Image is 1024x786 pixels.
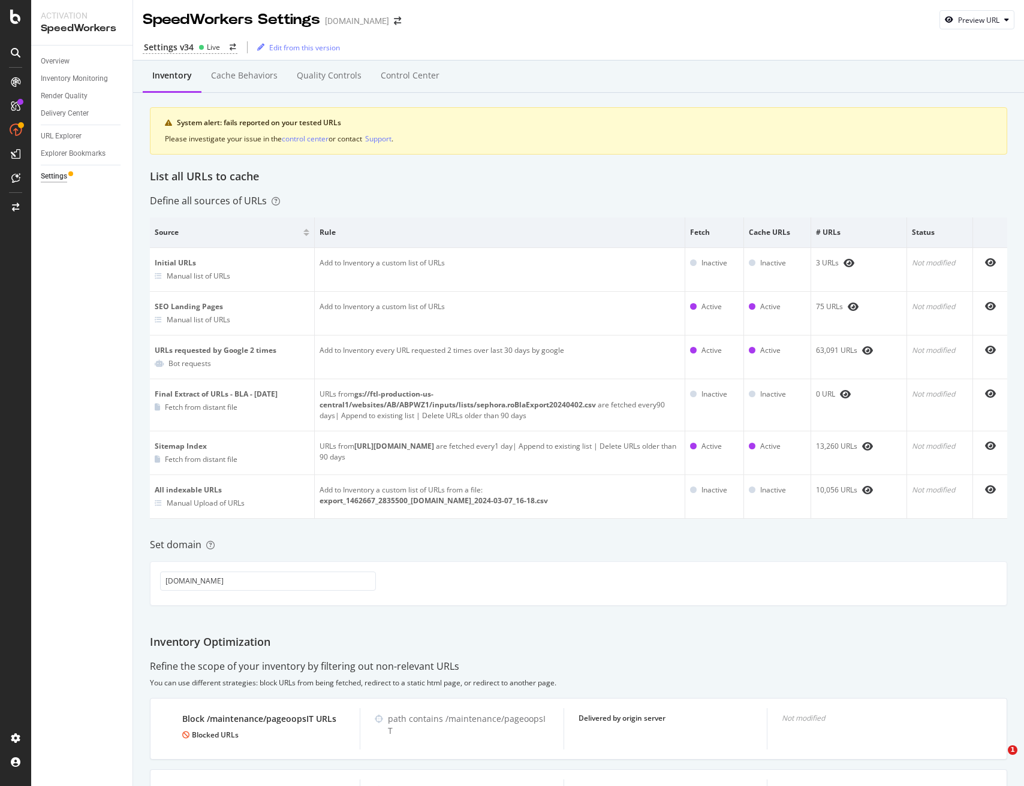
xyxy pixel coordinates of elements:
[320,495,680,506] div: export_1462667_2835500_[DOMAIN_NAME]_2024-03-07_16-18.csv
[381,69,439,81] div: Control Center
[985,258,996,267] div: eye
[912,227,965,238] span: Status
[816,485,902,495] div: 10,056 URLs
[155,485,309,495] div: All indexable URLs
[320,441,680,462] div: URLs from are fetched every 1 day | Append to existing list | Delete URLs older than 90 days
[939,10,1014,29] button: Preview URL
[282,133,329,144] button: control center
[985,441,996,451] div: eye
[41,90,88,102] div: Render Quality
[816,345,902,356] div: 63,091 URLs
[282,134,329,144] div: control center
[41,72,124,85] a: Inventory Monitoring
[912,301,968,312] div: Not modified
[388,713,549,737] div: path contains /maintenance/pageoopsIT
[760,389,786,400] div: Inactive
[840,389,851,399] div: eye
[269,43,340,53] div: Edit from this version
[844,258,854,268] div: eye
[155,227,300,238] span: Source
[182,730,345,740] div: Blocked URLs
[816,389,902,400] div: 0 URL
[144,41,194,53] div: Settings v34
[143,10,320,30] div: SpeedWorkers Settings
[320,389,680,421] div: URLs from are fetched every 90 days | Append to existing list | Delete URLs older than 90 days
[354,441,434,451] b: [URL][DOMAIN_NAME]
[760,301,781,312] div: Active
[182,713,345,725] div: Block /maintenance/pageoopsIT URLs
[41,90,124,102] a: Render Quality
[155,441,309,452] div: Sitemap Index
[155,345,309,356] div: URLs requested by Google 2 times
[394,17,401,25] div: arrow-right-arrow-left
[320,485,680,495] div: Add to Inventory a custom list of URLs from a file:
[985,345,996,355] div: eye
[168,358,211,368] div: Bot requests
[41,170,124,183] a: Settings
[315,248,685,292] td: Add to Inventory a custom list of URLs
[760,345,781,356] div: Active
[211,69,278,81] div: Cache behaviors
[701,485,727,495] div: Inactive
[320,227,677,238] span: Rule
[912,485,968,495] div: Not modified
[41,22,123,35] div: SpeedWorkers
[150,194,280,208] div: Define all sources of URLs
[862,346,873,355] div: eye
[862,485,873,495] div: eye
[41,10,123,22] div: Activation
[315,292,685,335] td: Add to Inventory a custom list of URLs
[816,301,902,312] div: 75 URLs
[150,169,1007,185] div: List all URLs to cache
[41,147,106,160] div: Explorer Bookmarks
[365,133,391,144] button: Support
[749,227,803,238] span: Cache URLs
[150,107,1007,155] div: warning banner
[985,301,996,311] div: eye
[983,745,1012,774] iframe: Intercom live chat
[701,258,727,268] div: Inactive
[152,69,192,81] div: Inventory
[230,44,236,51] div: arrow-right-arrow-left
[701,441,722,452] div: Active
[912,441,968,452] div: Not modified
[165,133,992,144] div: Please investigate your issue in the or contact .
[150,678,1007,688] div: You can use different strategies: block URLs from being fetched, redirect to a static html page, ...
[690,227,736,238] span: Fetch
[155,389,309,400] div: Final Extract of URLs - BLA - [DATE]
[862,442,873,451] div: eye
[816,227,899,238] span: # URLs
[848,302,859,312] div: eye
[41,72,108,85] div: Inventory Monitoring
[985,485,996,494] div: eye
[958,15,999,25] div: Preview URL
[816,258,902,268] div: 3 URLs
[155,301,309,312] div: SEO Landing Pages
[782,713,956,723] div: Not modified
[1008,745,1017,755] span: 1
[320,389,596,410] b: gs://ftl-production-us-central1/websites/AB/ABPWZ1/inputs/lists/sephora.roBlaExport20240402.csv
[760,485,786,495] div: Inactive
[985,389,996,398] div: eye
[41,55,70,68] div: Overview
[150,538,1007,552] div: Set domain
[167,271,230,281] div: Manual list of URLs
[167,315,230,325] div: Manual list of URLs
[912,389,968,400] div: Not modified
[41,130,82,143] div: URL Explorer
[252,38,340,57] button: Edit from this version
[165,402,237,412] div: Fetch from distant file
[41,107,89,120] div: Delivery Center
[760,258,786,268] div: Inactive
[912,258,968,268] div: Not modified
[41,147,124,160] a: Explorer Bookmarks
[177,117,992,128] div: System alert: fails reported on your tested URLs
[701,345,722,356] div: Active
[207,42,220,52] div: Live
[579,713,753,723] div: Delivered by origin server
[760,441,781,452] div: Active
[150,634,1007,650] div: Inventory Optimization
[41,107,124,120] a: Delivery Center
[167,498,245,508] div: Manual Upload of URLs
[41,55,124,68] a: Overview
